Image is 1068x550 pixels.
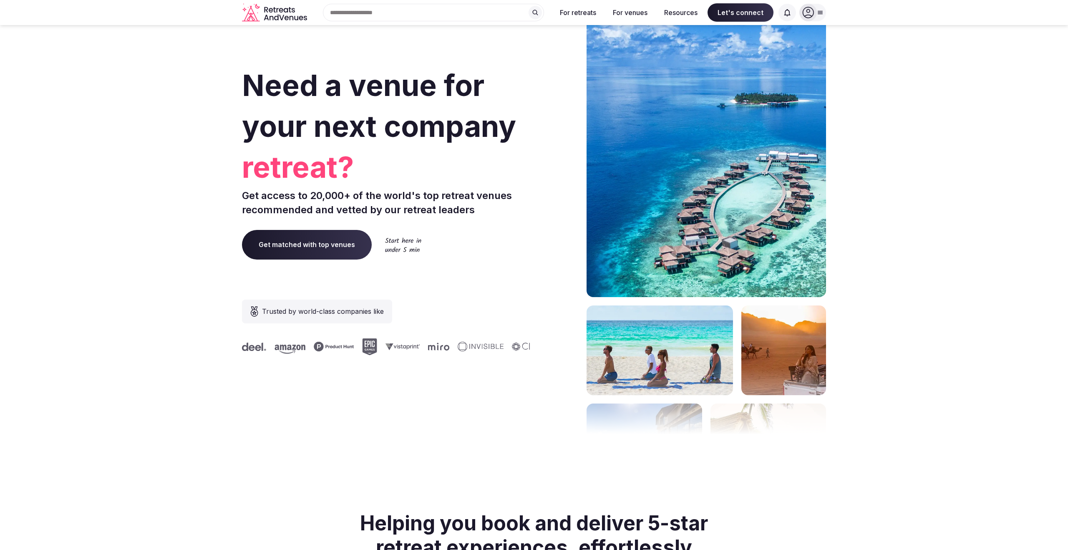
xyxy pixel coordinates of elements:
[242,3,309,22] a: Visit the homepage
[242,343,266,351] svg: Deel company logo
[242,147,531,188] span: retreat?
[362,338,377,355] svg: Epic Games company logo
[242,230,372,259] a: Get matched with top venues
[587,305,733,395] img: yoga on tropical beach
[428,343,449,351] svg: Miro company logo
[242,189,531,217] p: Get access to 20,000+ of the world's top retreat venues recommended and vetted by our retreat lea...
[708,3,773,22] span: Let's connect
[262,306,384,316] span: Trusted by world-class companies like
[385,237,421,252] img: Start here in under 5 min
[385,343,420,350] svg: Vistaprint company logo
[458,342,504,352] svg: Invisible company logo
[242,3,309,22] svg: Retreats and Venues company logo
[242,68,516,144] span: Need a venue for your next company
[553,3,603,22] button: For retreats
[657,3,704,22] button: Resources
[606,3,654,22] button: For venues
[741,305,826,395] img: woman sitting in back of truck with camels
